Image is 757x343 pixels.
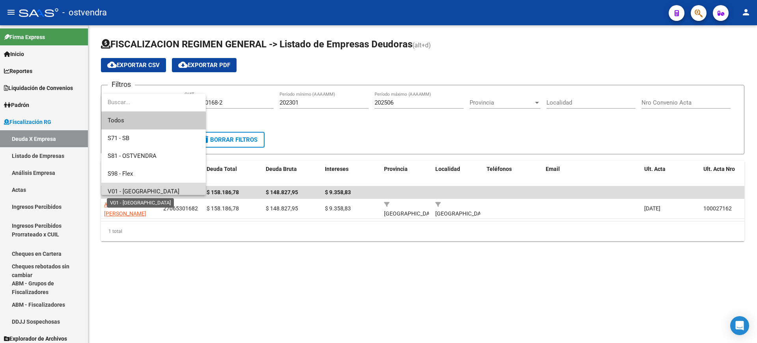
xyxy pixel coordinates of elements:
[108,170,133,177] span: S98 - Flex
[108,112,200,129] span: Todos
[108,135,129,142] span: S71 - SB
[108,152,157,159] span: S81 - OSTVENDRA
[730,316,749,335] div: Open Intercom Messenger
[108,188,179,195] span: V01 - [GEOGRAPHIC_DATA]
[101,94,206,111] input: dropdown search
